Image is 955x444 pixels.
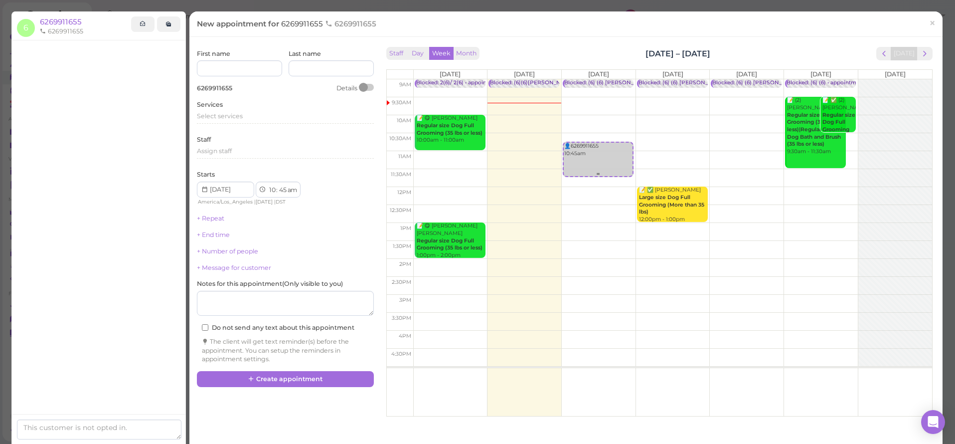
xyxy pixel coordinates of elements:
[197,84,232,92] span: 6269911655
[197,19,379,28] span: New appointment for
[197,247,258,255] a: + Number of people
[393,243,411,249] span: 1:30pm
[440,70,461,78] span: [DATE]
[398,153,411,160] span: 11am
[197,170,215,179] label: Starts
[929,16,936,30] span: ×
[197,279,343,288] label: Notes for this appointment ( Only visible to you )
[325,19,376,28] span: 6269911655
[391,171,411,178] span: 11:30am
[40,17,82,26] a: 6269911655
[390,207,411,214] span: 12:30pm
[198,199,253,205] span: America/Los_Angeles
[197,147,232,155] span: Assign staff
[822,97,856,163] div: 📝 ✅ (2) [PERSON_NAME] 9:30am - 10:30am
[417,122,482,136] b: Regular size Dog Full Grooming (35 lbs or less)
[399,261,411,267] span: 2pm
[588,70,609,78] span: [DATE]
[197,198,308,207] div: | |
[787,112,844,148] b: Regular size Dog Full Grooming (35 lbs or less)|Regular size Dog Bath and Brush (35 lbs or less)
[386,47,406,60] button: Staff
[276,199,286,205] span: DST
[197,49,230,58] label: First name
[389,135,411,142] span: 10:30am
[885,70,906,78] span: [DATE]
[37,27,86,36] li: 6269911655
[787,97,846,156] div: 📝 (2) [PERSON_NAME] 9:30am - 11:30am
[638,79,766,87] div: Blocked: (6) (6) [PERSON_NAME] • appointment
[399,333,411,339] span: 4pm
[662,70,683,78] span: [DATE]
[202,323,354,332] label: Do not send any text about this appointment
[416,222,485,259] div: 📝 😋 [PERSON_NAME] [PERSON_NAME] 1:00pm - 2:00pm
[891,47,918,60] button: [DATE]
[787,79,865,87] div: Blocked: (6) (6) • appointment
[399,297,411,303] span: 3pm
[429,47,454,60] button: Week
[197,264,271,271] a: + Message for customer
[392,315,411,321] span: 3:30pm
[399,81,411,88] span: 9am
[400,225,411,231] span: 1pm
[17,19,35,37] span: 6
[417,237,482,251] b: Regular size Dog Full Grooming (35 lbs or less)
[197,100,223,109] label: Services
[392,279,411,285] span: 2:30pm
[917,47,933,60] button: next
[289,49,321,58] label: Last name
[712,79,839,87] div: Blocked: (6) (6) [PERSON_NAME] • appointment
[197,215,224,222] a: + Repeat
[416,115,485,144] div: 📝 😋 [PERSON_NAME] 10:00am - 11:00am
[564,79,704,87] div: Blocked: (6) (6) [PERSON_NAME] OFF • appointment
[453,47,479,60] button: Month
[281,19,325,28] span: 6269911655
[197,231,230,238] a: + End time
[514,70,535,78] span: [DATE]
[336,84,357,93] div: Details
[921,410,945,434] div: Open Intercom Messenger
[822,112,855,148] b: Regular size Dog Full Grooming (35 lbs or less)
[256,199,273,205] span: [DATE]
[397,189,411,196] span: 12pm
[638,187,708,223] div: 📝 ✅ [PERSON_NAME] 12:00pm - 1:00pm
[639,194,704,215] b: Large size Dog Full Grooming (More than 35 lbs)
[406,47,430,60] button: Day
[397,117,411,124] span: 10am
[392,99,411,106] span: 9:30am
[197,371,374,387] button: Create appointment
[197,112,243,120] span: Select services
[416,79,502,87] div: Blocked: 2(6)/ 2(6) • appointment
[197,135,211,144] label: Staff
[736,70,757,78] span: [DATE]
[810,70,831,78] span: [DATE]
[202,324,208,331] input: Do not send any text about this appointment
[645,48,710,59] h2: [DATE] – [DATE]
[202,337,369,364] div: The client will get text reminder(s) before the appointment. You can setup the reminders in appoi...
[391,351,411,357] span: 4:30pm
[564,143,633,157] div: 👤6269911655 10:45am
[490,79,738,87] div: Blocked: (6)(6)[PERSON_NAME],[PERSON_NAME]/[PERSON_NAME] OFF • [PERSON_NAME]
[876,47,892,60] button: prev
